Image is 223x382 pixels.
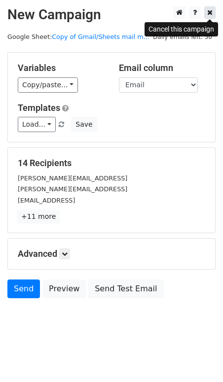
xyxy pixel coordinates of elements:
[18,197,75,204] small: [EMAIL_ADDRESS]
[7,279,40,298] a: Send
[52,33,149,40] a: Copy of Gmail/Sheets mail m...
[145,22,218,36] div: Cancel this campaign
[18,103,60,113] a: Templates
[149,33,216,40] a: Daily emails left: 50
[7,6,216,23] h2: New Campaign
[174,335,223,382] iframe: Chat Widget
[18,174,127,182] small: [PERSON_NAME][EMAIL_ADDRESS]
[119,63,205,73] h5: Email column
[18,210,59,223] a: +11 more
[18,77,78,93] a: Copy/paste...
[18,248,205,259] h5: Advanced
[88,279,163,298] a: Send Test Email
[7,33,149,40] small: Google Sheet:
[71,117,97,132] button: Save
[18,185,127,193] small: [PERSON_NAME][EMAIL_ADDRESS]
[18,63,104,73] h5: Variables
[18,158,205,169] h5: 14 Recipients
[18,117,56,132] a: Load...
[42,279,86,298] a: Preview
